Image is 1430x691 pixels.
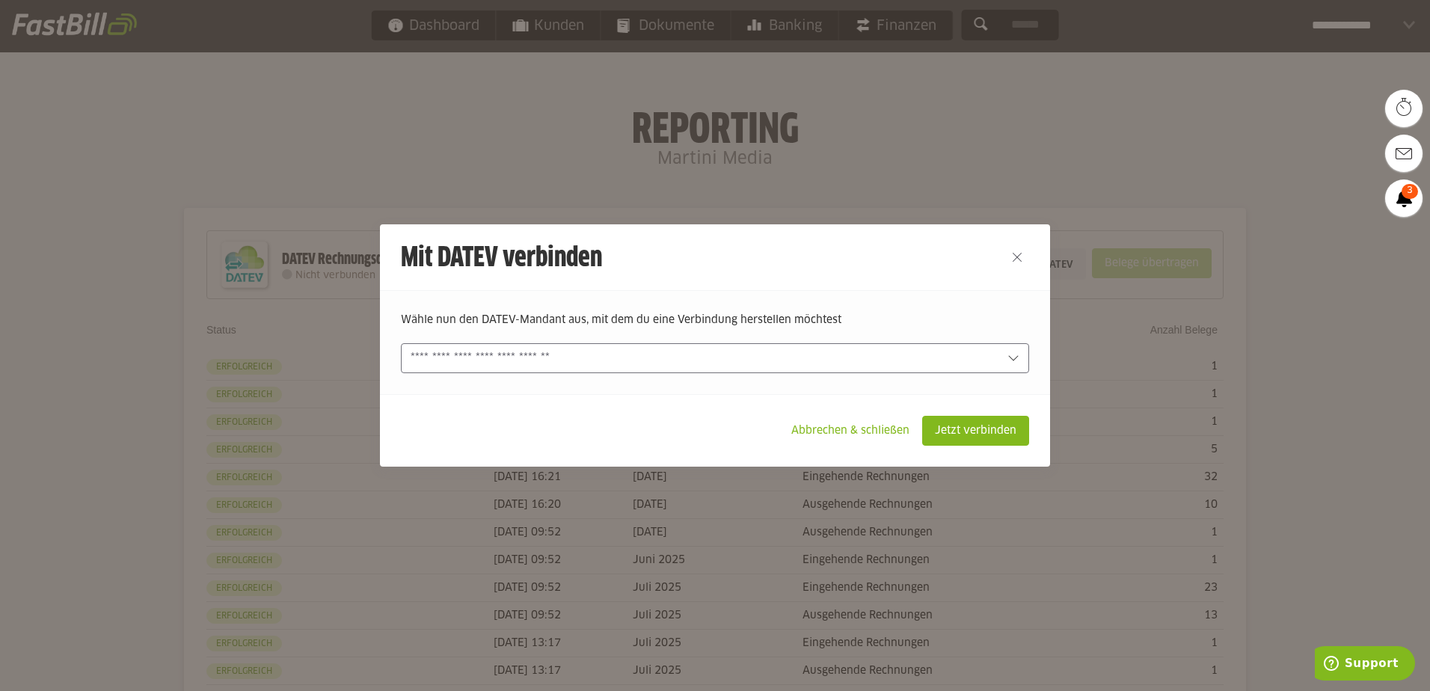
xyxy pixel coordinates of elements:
[401,312,1029,328] p: Wähle nun den DATEV-Mandant aus, mit dem du eine Verbindung herstellen möchtest
[1315,646,1415,684] iframe: Öffnet ein Widget, in dem Sie weitere Informationen finden
[1385,179,1423,217] a: 3
[922,416,1029,446] sl-button: Jetzt verbinden
[1402,184,1418,199] span: 3
[779,416,922,446] sl-button: Abbrechen & schließen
